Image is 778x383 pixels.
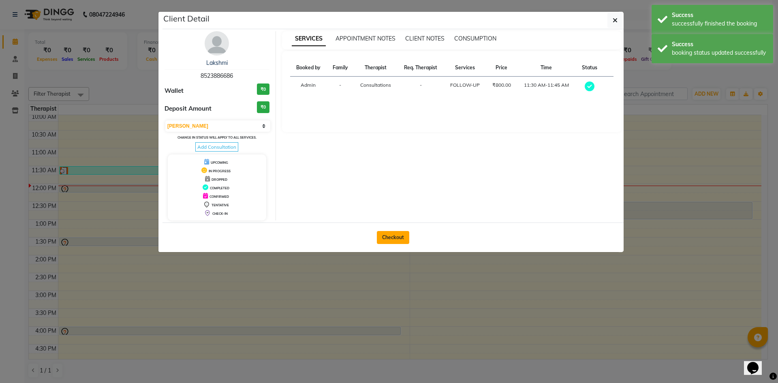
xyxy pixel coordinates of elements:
[212,212,228,216] span: CHECK-IN
[576,59,603,77] th: Status
[354,59,398,77] th: Therapist
[672,49,767,57] div: booking status updated successfully
[257,83,269,95] h3: ₹0
[257,101,269,113] h3: ₹0
[290,77,327,97] td: Admin
[517,59,576,77] th: Time
[290,59,327,77] th: Booked by
[398,59,444,77] th: Req. Therapist
[672,40,767,49] div: Success
[454,35,496,42] span: CONSUMPTION
[360,82,391,88] span: Consultations
[212,203,229,207] span: TENTATIVE
[163,13,209,25] h5: Client Detail
[201,72,233,79] span: 8523886686
[211,160,228,165] span: UPCOMING
[210,186,229,190] span: COMPLETED
[327,77,354,97] td: -
[327,59,354,77] th: Family
[672,19,767,28] div: successfully finished the booking
[209,169,231,173] span: IN PROGRESS
[195,142,238,152] span: Add Consultation
[744,351,770,375] iframe: chat widget
[449,81,481,89] div: FOLLOW-UP
[336,35,395,42] span: APPOINTMENT NOTES
[377,231,409,244] button: Checkout
[205,31,229,56] img: avatar
[292,32,326,46] span: SERVICES
[398,77,444,97] td: -
[517,77,576,97] td: 11:30 AM-11:45 AM
[206,59,228,66] a: Lakshmi
[444,59,486,77] th: Services
[165,86,184,96] span: Wallet
[405,35,445,42] span: CLIENT NOTES
[486,59,517,77] th: Price
[672,11,767,19] div: Success
[491,81,512,89] div: ₹800.00
[212,178,227,182] span: DROPPED
[165,104,212,113] span: Deposit Amount
[209,195,229,199] span: CONFIRMED
[177,135,256,139] small: Change in status will apply to all services.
